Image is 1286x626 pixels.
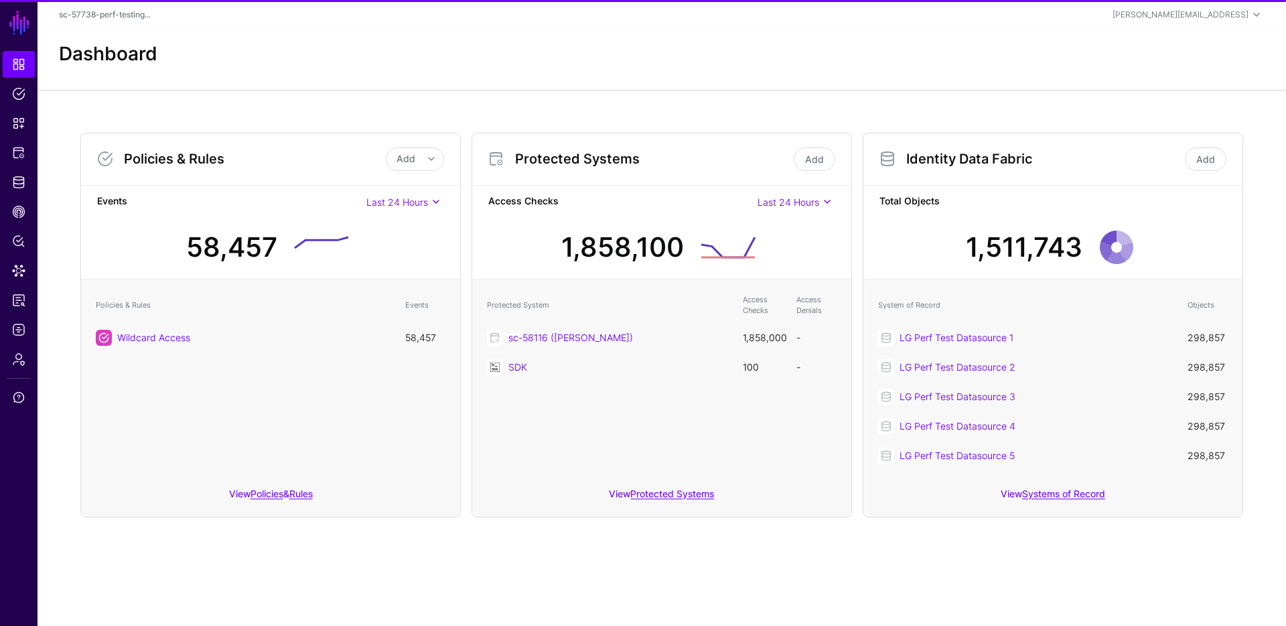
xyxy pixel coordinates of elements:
[12,146,25,160] span: Protected Systems
[1181,323,1234,353] td: 298,857
[399,323,452,353] td: 58,457
[488,194,758,210] strong: Access Checks
[12,294,25,307] span: Reports
[3,80,35,107] a: Policies
[3,139,35,166] a: Protected Systems
[12,323,25,336] span: Logs
[871,288,1181,323] th: System of Record
[790,353,843,382] td: -
[12,176,25,189] span: Identity Data Fabric
[3,316,35,343] a: Logs
[81,479,460,517] div: View &
[508,361,527,373] a: SDK
[630,488,714,499] a: Protected Systems
[472,479,851,517] div: View
[289,488,313,499] a: Rules
[906,151,1182,167] h3: Identity Data Fabric
[900,450,1015,461] a: LG Perf Test Datasource 5
[117,332,190,343] a: Wildcard Access
[12,87,25,101] span: Policies
[1181,288,1234,323] th: Objects
[3,287,35,314] a: Reports
[89,288,399,323] th: Policies & Rules
[863,479,1242,517] div: View
[1113,9,1248,21] div: [PERSON_NAME][EMAIL_ADDRESS]
[124,151,386,167] h3: Policies & Rules
[59,43,157,66] h2: Dashboard
[12,264,25,277] span: Data Lens
[736,353,790,382] td: 100
[3,257,35,284] a: Data Lens
[515,151,791,167] h3: Protected Systems
[3,346,35,373] a: Admin
[59,9,151,19] a: sc-57738-perf-testing...
[1181,382,1234,412] td: 298,857
[366,196,428,208] span: Last 24 Hours
[900,391,1015,402] a: LG Perf Test Datasource 3
[900,332,1013,343] a: LG Perf Test Datasource 1
[12,353,25,366] span: Admin
[900,420,1015,432] a: LG Perf Test Datasource 4
[97,194,366,210] strong: Events
[966,227,1082,267] div: 1,511,743
[900,361,1015,373] a: LG Perf Test Datasource 2
[1181,412,1234,441] td: 298,857
[251,488,283,499] a: Policies
[1022,488,1105,499] a: Systems of Record
[1181,441,1234,471] td: 298,857
[758,196,819,208] span: Last 24 Hours
[736,323,790,353] td: 1,858,000
[561,227,684,267] div: 1,858,100
[397,153,415,164] span: Add
[3,169,35,196] a: Identity Data Fabric
[3,110,35,137] a: Snippets
[3,51,35,78] a: Dashboard
[12,391,25,404] span: Support
[12,235,25,248] span: Policy Lens
[794,147,835,171] a: Add
[790,323,843,353] td: -
[508,332,633,343] a: sc-58116 ([PERSON_NAME])
[736,288,790,323] th: Access Checks
[12,205,25,218] span: CAEP Hub
[8,8,31,38] a: SGNL
[399,288,452,323] th: Events
[3,228,35,255] a: Policy Lens
[480,288,736,323] th: Protected System
[12,117,25,130] span: Snippets
[186,227,277,267] div: 58,457
[1185,147,1226,171] a: Add
[3,198,35,225] a: CAEP Hub
[1181,353,1234,382] td: 298,857
[12,58,25,71] span: Dashboard
[487,359,503,375] img: svg+xml;base64,PHN2ZyB3aWR0aD0iNjQiIGhlaWdodD0iNjQiIHZpZXdCb3g9IjAgMCA2NCA2NCIgZmlsbD0ibm9uZSIgeG...
[790,288,843,323] th: Access Denials
[879,194,1226,210] strong: Total Objects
